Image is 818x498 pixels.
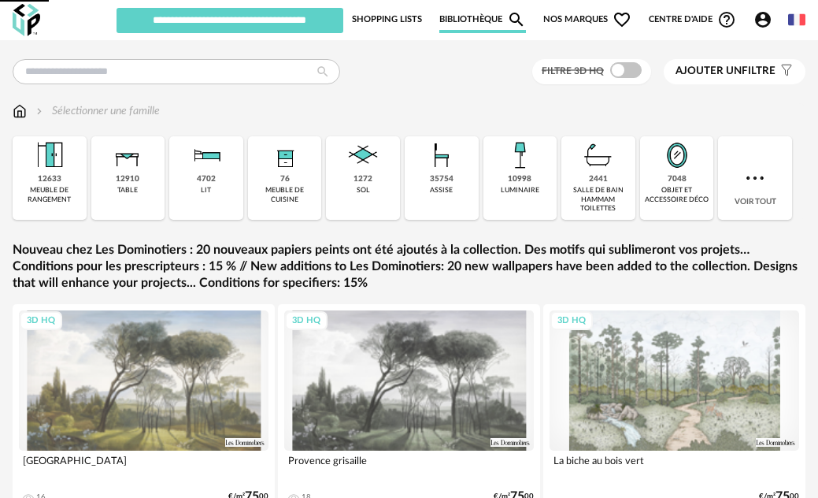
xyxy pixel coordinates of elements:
img: Miroir.png [658,136,696,174]
img: OXP [13,4,40,36]
div: objet et accessoire déco [645,186,709,204]
div: 3D HQ [550,311,593,331]
div: Sélectionner une famille [33,103,160,119]
div: lit [201,186,211,195]
span: Heart Outline icon [613,10,631,29]
a: BibliothèqueMagnify icon [439,6,526,33]
img: Luminaire.png [501,136,539,174]
img: Sol.png [344,136,382,174]
span: Magnify icon [507,10,526,29]
img: svg+xml;base64,PHN2ZyB3aWR0aD0iMTYiIGhlaWdodD0iMTciIHZpZXdCb3g9IjAgMCAxNiAxNyIgZmlsbD0ibm9uZSIgeG... [13,103,27,119]
div: [GEOGRAPHIC_DATA] [19,451,268,482]
img: Meuble%20de%20rangement.png [31,136,68,174]
div: La biche au bois vert [550,451,799,482]
div: meuble de rangement [17,186,82,204]
div: 12633 [38,174,61,184]
span: Account Circle icon [753,10,779,29]
img: Literie.png [187,136,225,174]
div: 4702 [197,174,216,184]
div: assise [430,186,453,195]
span: Account Circle icon [753,10,772,29]
div: luminaire [501,186,539,195]
div: Provence grisaille [284,451,534,482]
div: meuble de cuisine [253,186,317,204]
div: 3D HQ [285,311,328,331]
div: sol [357,186,370,195]
div: 76 [280,174,290,184]
span: Centre d'aideHelp Circle Outline icon [649,10,736,29]
span: filtre [675,65,775,78]
div: 35754 [430,174,453,184]
img: more.7b13dc1.svg [742,165,768,191]
div: 12910 [116,174,139,184]
div: 1272 [353,174,372,184]
a: Nouveau chez Les Dominotiers : 20 nouveaux papiers peints ont été ajoutés à la collection. Des mo... [13,242,805,291]
img: Rangement.png [266,136,304,174]
span: Ajouter un [675,65,742,76]
span: Filtre 3D HQ [542,66,604,76]
span: Help Circle Outline icon [717,10,736,29]
div: 10998 [508,174,531,184]
div: 7048 [668,174,687,184]
a: Shopping Lists [352,6,422,33]
img: Salle%20de%20bain.png [579,136,617,174]
img: fr [788,11,805,28]
span: Nos marques [543,6,631,33]
div: Voir tout [718,136,792,220]
div: 2441 [589,174,608,184]
div: 3D HQ [20,311,62,331]
img: Assise.png [423,136,461,174]
img: Table.png [109,136,146,174]
img: svg+xml;base64,PHN2ZyB3aWR0aD0iMTYiIGhlaWdodD0iMTYiIHZpZXdCb3g9IjAgMCAxNiAxNiIgZmlsbD0ibm9uZSIgeG... [33,103,46,119]
span: Filter icon [775,65,794,78]
div: table [117,186,138,195]
div: salle de bain hammam toilettes [566,186,631,213]
button: Ajouter unfiltre Filter icon [664,59,805,84]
